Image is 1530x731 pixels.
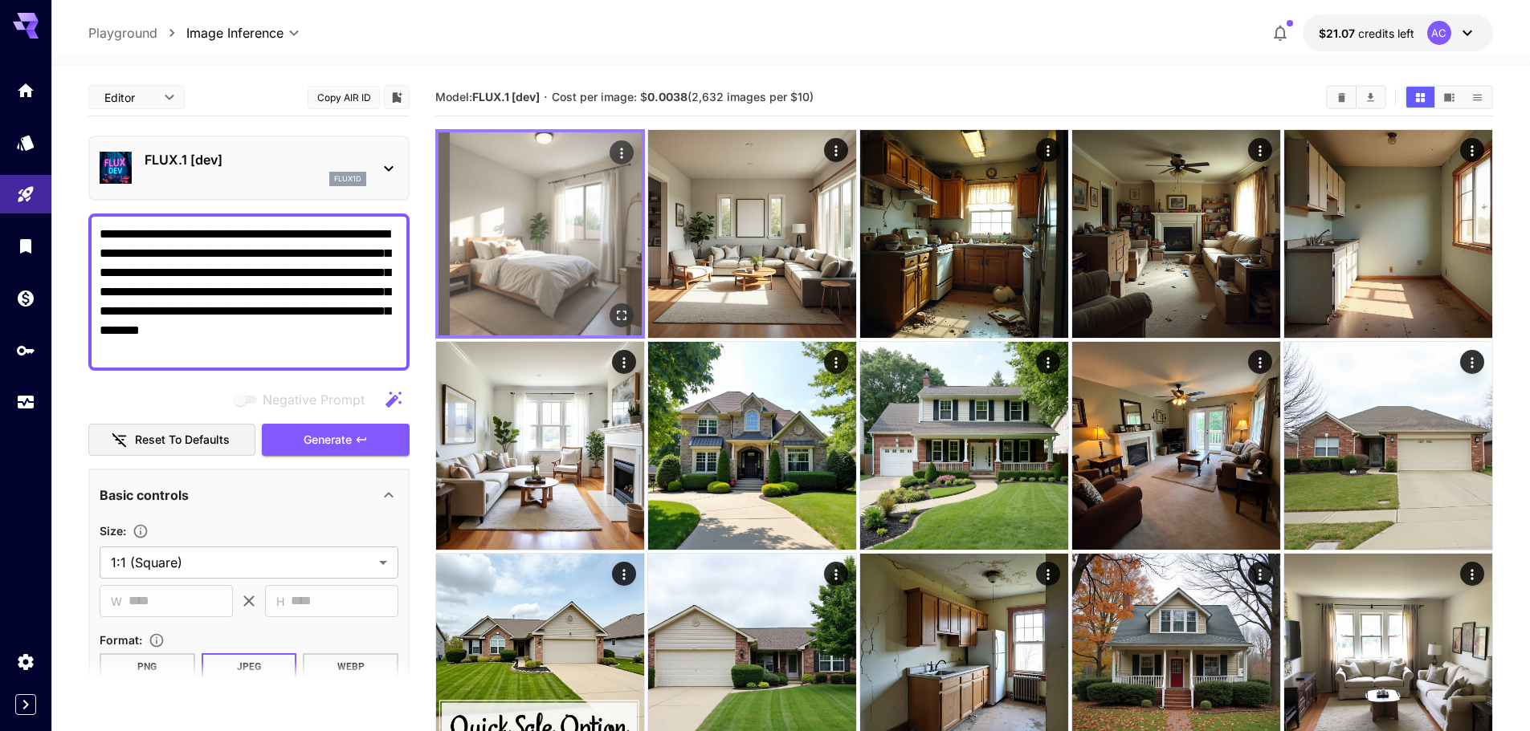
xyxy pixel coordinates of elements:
[1072,130,1280,338] img: Z
[104,89,154,106] span: Editor
[1460,138,1484,162] div: Actions
[1303,14,1493,51] button: $21.07235AC
[648,130,856,338] img: Z
[202,653,297,680] button: JPEG
[88,23,186,43] nav: breadcrumb
[1357,87,1385,108] button: Download All
[16,652,35,672] div: Settings
[544,87,548,107] p: ·
[860,342,1068,550] img: Z
[16,80,35,100] div: Home
[1326,85,1386,109] div: Clear ImagesDownload All
[1319,26,1358,40] span: $21.07
[390,87,404,107] button: Add to library
[552,90,814,104] span: Cost per image: $ (2,632 images per $10)
[610,140,634,164] div: Actions
[824,562,848,586] div: Actions
[303,653,398,680] button: WEBP
[647,90,687,104] b: 0.0038
[1072,342,1280,550] img: 2Q==
[100,144,398,193] div: FLUX.1 [dev]flux1d
[308,86,380,109] button: Copy AIR ID
[100,476,398,514] div: Basic controls
[824,138,848,162] div: Actions
[612,350,636,374] div: Actions
[860,130,1068,338] img: 2Q==
[1406,87,1434,108] button: Show images in grid view
[16,340,35,360] div: API Keys
[648,342,856,550] img: Z
[111,553,373,572] span: 1:1 (Square)
[16,288,35,308] div: Wallet
[1427,21,1451,45] div: AC
[88,424,255,457] button: Reset to defaults
[1460,350,1484,374] div: Actions
[439,132,642,335] img: 2Q==
[100,485,189,505] p: Basic controls
[1036,350,1060,374] div: Actions
[100,633,142,647] span: Format :
[1036,562,1060,586] div: Actions
[824,350,848,374] div: Actions
[16,185,35,205] div: Playground
[1328,87,1356,108] button: Clear Images
[1284,130,1492,338] img: 2Q==
[100,653,195,680] button: PNG
[1036,138,1060,162] div: Actions
[100,524,126,538] span: Size :
[276,592,284,611] span: H
[334,173,361,185] p: flux1d
[1248,350,1272,374] div: Actions
[231,389,377,409] span: Negative prompts are not compatible with the selected model.
[1319,25,1414,42] div: $21.07235
[262,424,410,457] button: Generate
[435,90,540,104] span: Model:
[126,523,155,539] button: Adjust the dimensions of the generated image by specifying its width and height in pixels, or sel...
[142,632,171,648] button: Choose the file format for the output image.
[263,390,365,409] span: Negative Prompt
[1248,138,1272,162] div: Actions
[436,342,644,550] img: 9k=
[145,150,366,169] p: FLUX.1 [dev]
[16,392,35,412] div: Usage
[111,592,122,611] span: W
[16,132,35,152] div: Models
[15,694,36,715] button: Expand sidebar
[1358,26,1414,40] span: credits left
[304,430,352,450] span: Generate
[472,90,540,104] b: FLUX.1 [dev]
[1284,342,1492,550] img: Z
[1405,85,1493,109] div: Show images in grid viewShow images in video viewShow images in list view
[16,236,35,256] div: Library
[1435,87,1463,108] button: Show images in video view
[1463,87,1491,108] button: Show images in list view
[88,23,157,43] a: Playground
[612,562,636,586] div: Actions
[610,303,634,327] div: Open in fullscreen
[186,23,284,43] span: Image Inference
[1460,562,1484,586] div: Actions
[1248,562,1272,586] div: Actions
